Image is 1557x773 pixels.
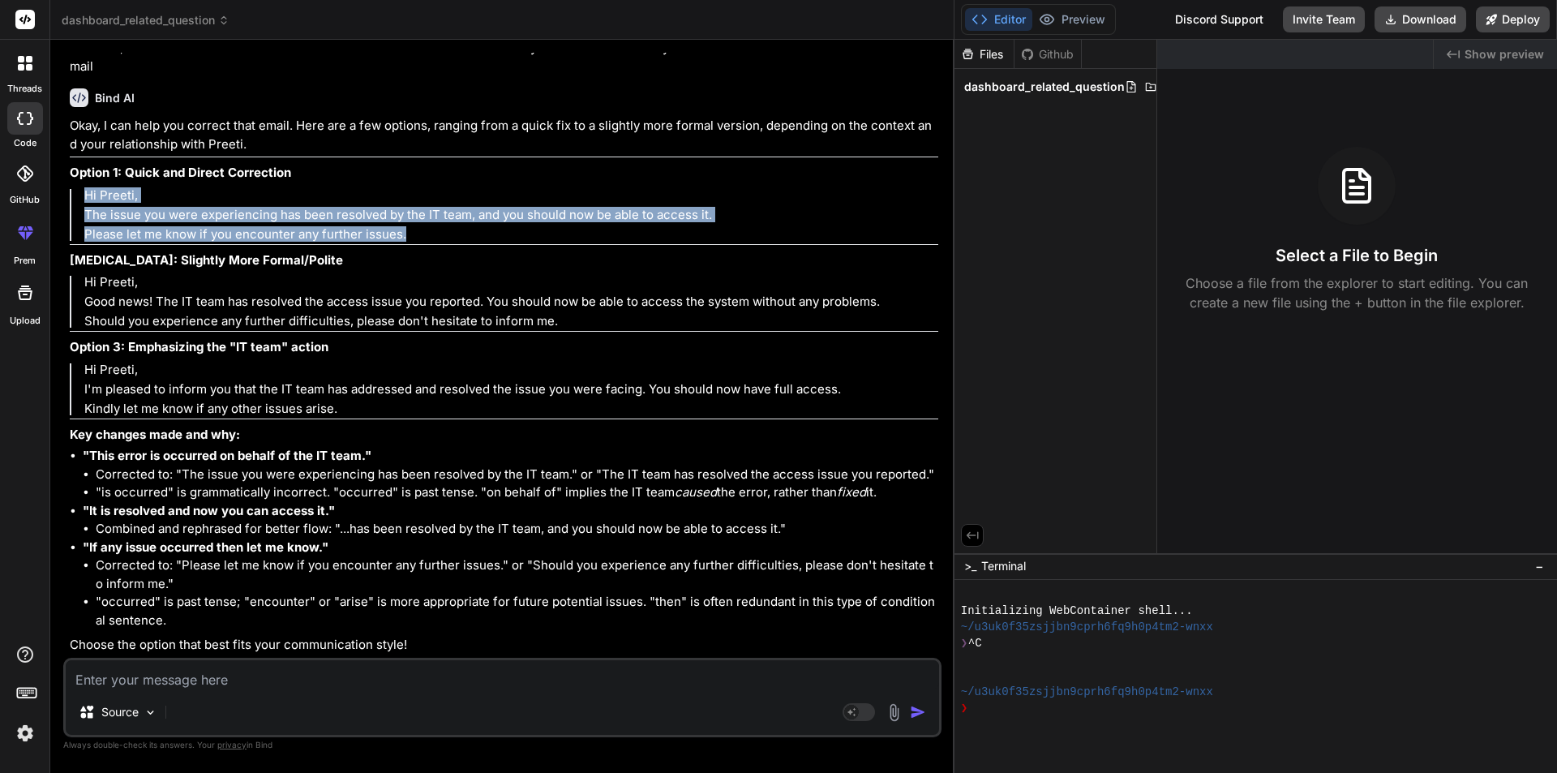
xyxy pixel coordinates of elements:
p: The issue you were experiencing has been resolved by the IT team, and you should now be able to a... [84,208,938,221]
li: Corrected to: "The issue you were experiencing has been resolved by the IT team." or "The IT team... [96,466,938,484]
span: ❯ [961,635,968,651]
strong: [MEDICAL_DATA]: Slightly More Formal/Polite [70,252,343,268]
p: Kindly let me know if any other issues arise. [84,402,938,415]
img: settings [11,719,39,747]
span: dashboard_related_question [62,12,229,28]
li: Combined and rephrased for better flow: "...has been resolved by the IT team, and you should now ... [96,520,938,539]
button: Editor [965,8,1032,31]
span: dashboard_related_question [964,79,1125,95]
p: Hi Preeti, [84,189,938,202]
span: Show preview [1465,46,1544,62]
span: ❯ [961,700,968,716]
li: "occurred" is past tense; "encounter" or "arise" is more appropriate for future potential issues.... [96,593,938,629]
strong: Option 3: Emphasizing the "IT team" action [70,339,328,354]
span: ~/u3uk0f35zsjjbn9cprh6fq9h0p4tm2-wnxx [961,619,1213,635]
span: ^C [968,635,982,651]
div: Discord Support [1165,6,1273,32]
strong: "It is resolved and now you can access it." [83,503,335,518]
label: prem [14,254,36,268]
label: GitHub [10,193,40,207]
p: Source [101,704,139,720]
button: Invite Team [1283,6,1365,32]
p: Hi Preeti, [84,276,938,289]
span: − [1535,558,1544,574]
p: Choose a file from the explorer to start editing. You can create a new file using the + button in... [1175,273,1538,312]
img: icon [910,704,926,720]
strong: "If any issue occurred then let me know." [83,539,328,555]
button: − [1532,553,1547,579]
p: Choose the option that best fits your communication style! [70,636,938,655]
span: >_ [964,558,976,574]
label: Upload [10,314,41,328]
p: Hi Preeti, [84,363,938,376]
p: Hi Preeti, This error is occurred on behalf of the IT team. It is resolved and now you can access... [70,39,938,75]
button: Deploy [1476,6,1550,32]
li: "is occurred" is grammatically incorrect. "occurred" is past tense. "on behalf of" implies the IT... [96,483,938,502]
p: Okay, I can help you correct that email. Here are a few options, ranging from a quick fix to a sl... [70,117,938,153]
em: fixed [837,484,866,500]
img: attachment [885,703,903,722]
li: Corrected to: "Please let me know if you encounter any further issues." or "Should you experience... [96,556,938,593]
label: threads [7,82,42,96]
img: Pick Models [144,706,157,719]
button: Download [1375,6,1466,32]
p: Should you experience any further difficulties, please don't hesitate to inform me. [84,315,938,328]
em: caused [675,484,717,500]
p: Please let me know if you encounter any further issues. [84,228,938,241]
label: code [14,136,36,150]
span: Terminal [981,558,1026,574]
span: Initializing WebContainer shell... [961,603,1193,619]
strong: Option 1: Quick and Direct Correction [70,165,291,180]
button: Preview [1032,8,1112,31]
p: I'm pleased to inform you that the IT team has addressed and resolved the issue you were facing. ... [84,383,938,396]
strong: "This error is occurred on behalf of the IT team." [83,448,371,463]
span: ~/u3uk0f35zsjjbn9cprh6fq9h0p4tm2-wnxx [961,684,1213,700]
p: Good news! The IT team has resolved the access issue you reported. You should now be able to acce... [84,295,938,308]
p: Always double-check its answers. Your in Bind [63,737,941,753]
span: privacy [217,740,247,749]
div: Files [954,46,1014,62]
strong: Key changes made and why: [70,427,240,442]
div: Github [1014,46,1081,62]
h6: Bind AI [95,90,135,106]
h3: Select a File to Begin [1276,244,1438,267]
